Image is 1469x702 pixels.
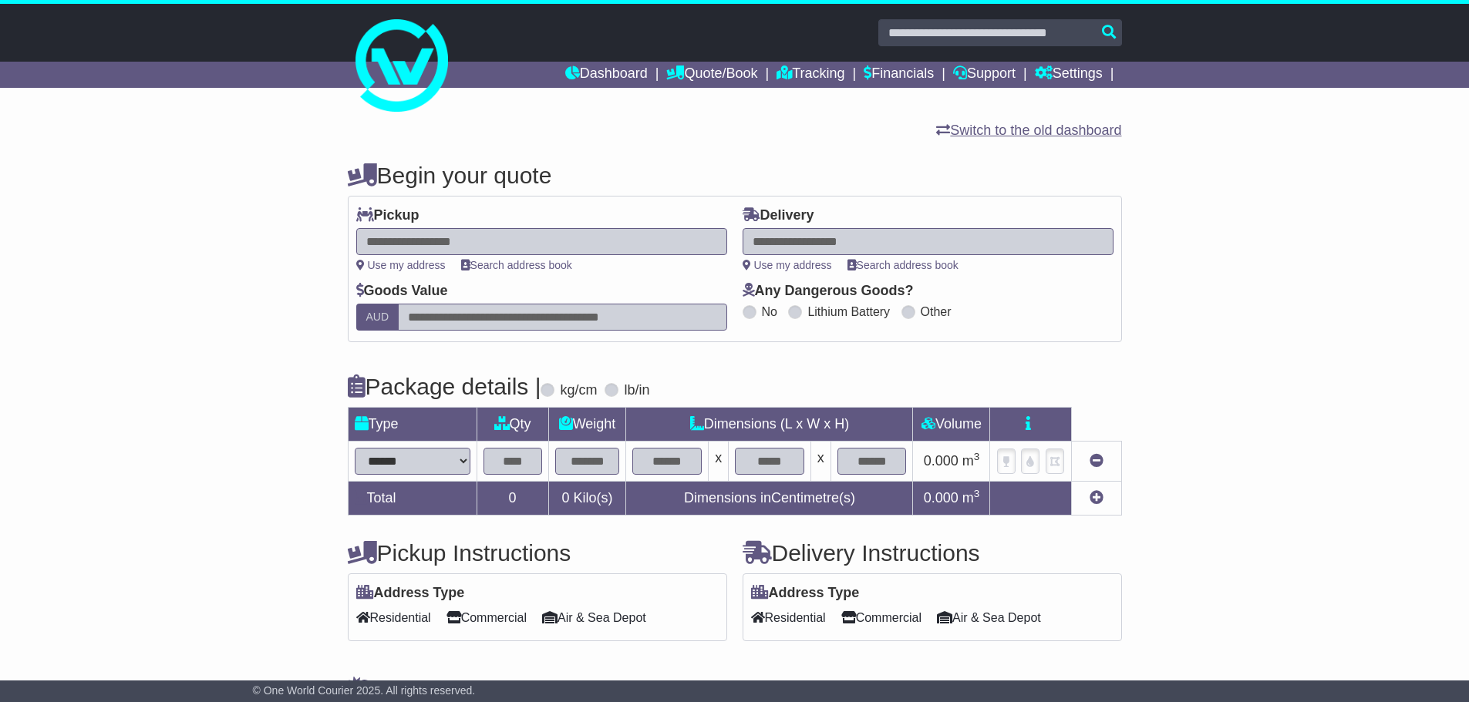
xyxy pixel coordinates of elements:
td: Qty [477,408,548,442]
td: 0 [477,482,548,516]
h4: Package details | [348,374,541,399]
h4: Delivery Instructions [743,540,1122,566]
label: Address Type [356,585,465,602]
a: Dashboard [565,62,648,88]
span: m [962,490,980,506]
a: Financials [864,62,934,88]
a: Switch to the old dashboard [936,123,1121,138]
a: Remove this item [1090,453,1103,469]
span: Residential [356,606,431,630]
a: Use my address [356,259,446,271]
td: Kilo(s) [548,482,626,516]
span: Commercial [446,606,527,630]
span: 0 [561,490,569,506]
a: Quote/Book [666,62,757,88]
td: Total [348,482,477,516]
a: Support [953,62,1016,88]
label: Any Dangerous Goods? [743,283,914,300]
span: Air & Sea Depot [542,606,646,630]
label: Lithium Battery [807,304,890,319]
span: © One World Courier 2025. All rights reserved. [253,684,476,697]
label: Pickup [356,207,419,224]
a: Add new item [1090,490,1103,506]
span: Commercial [841,606,921,630]
h4: Warranty & Insurance [348,676,1122,701]
a: Search address book [461,259,572,271]
td: Dimensions in Centimetre(s) [626,482,913,516]
a: Use my address [743,259,832,271]
sup: 3 [974,488,980,499]
td: x [810,442,831,482]
a: Tracking [777,62,844,88]
span: 0.000 [924,490,959,506]
label: Address Type [751,585,860,602]
a: Settings [1035,62,1103,88]
td: Type [348,408,477,442]
a: Search address book [847,259,959,271]
label: lb/in [624,382,649,399]
span: Air & Sea Depot [937,606,1041,630]
sup: 3 [974,451,980,462]
label: kg/cm [560,382,597,399]
label: Other [921,304,952,319]
label: AUD [356,304,399,331]
td: Volume [913,408,990,442]
span: 0.000 [924,453,959,469]
td: Weight [548,408,626,442]
label: No [762,304,777,319]
td: Dimensions (L x W x H) [626,408,913,442]
label: Delivery [743,207,814,224]
td: x [709,442,729,482]
span: m [962,453,980,469]
label: Goods Value [356,283,448,300]
h4: Begin your quote [348,163,1122,188]
span: Residential [751,606,826,630]
h4: Pickup Instructions [348,540,727,566]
